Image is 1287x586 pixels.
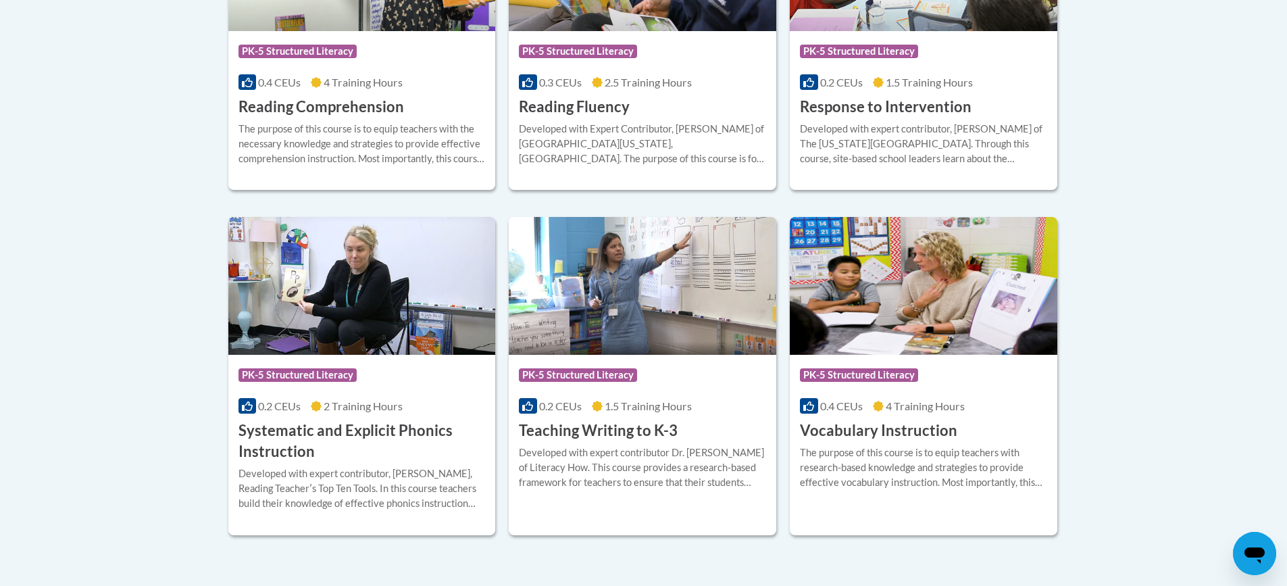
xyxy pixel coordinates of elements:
span: 1.5 Training Hours [886,76,973,89]
div: Developed with expert contributor, [PERSON_NAME] of The [US_STATE][GEOGRAPHIC_DATA]. Through this... [800,122,1047,166]
h3: Reading Fluency [519,97,630,118]
h3: Teaching Writing to K-3 [519,420,678,441]
a: Course LogoPK-5 Structured Literacy0.2 CEUs1.5 Training Hours Teaching Writing to K-3Developed wi... [509,217,776,535]
h3: Reading Comprehension [238,97,404,118]
span: PK-5 Structured Literacy [238,45,357,58]
h3: Systematic and Explicit Phonics Instruction [238,420,486,462]
span: 1.5 Training Hours [605,399,692,412]
img: Course Logo [509,217,776,355]
a: Course LogoPK-5 Structured Literacy0.2 CEUs2 Training Hours Systematic and Explicit Phonics Instr... [228,217,496,535]
div: Developed with Expert Contributor, [PERSON_NAME] of [GEOGRAPHIC_DATA][US_STATE], [GEOGRAPHIC_DATA... [519,122,766,166]
span: 0.2 CEUs [820,76,863,89]
div: Developed with expert contributor, [PERSON_NAME], Reading Teacherʹs Top Ten Tools. In this course... [238,466,486,511]
div: Developed with expert contributor Dr. [PERSON_NAME] of Literacy How. This course provides a resea... [519,445,766,490]
span: 0.3 CEUs [539,76,582,89]
img: Course Logo [228,217,496,355]
div: The purpose of this course is to equip teachers with the necessary knowledge and strategies to pr... [238,122,486,166]
span: PK-5 Structured Literacy [800,45,918,58]
span: PK-5 Structured Literacy [519,368,637,382]
span: 0.2 CEUs [258,399,301,412]
span: 2.5 Training Hours [605,76,692,89]
span: PK-5 Structured Literacy [519,45,637,58]
img: Course Logo [790,217,1057,355]
iframe: Button to launch messaging window [1233,532,1276,575]
h3: Vocabulary Instruction [800,420,957,441]
span: 4 Training Hours [324,76,403,89]
span: 2 Training Hours [324,399,403,412]
span: 0.2 CEUs [539,399,582,412]
span: 4 Training Hours [886,399,965,412]
a: Course LogoPK-5 Structured Literacy0.4 CEUs4 Training Hours Vocabulary InstructionThe purpose of ... [790,217,1057,535]
span: 0.4 CEUs [820,399,863,412]
span: PK-5 Structured Literacy [800,368,918,382]
div: The purpose of this course is to equip teachers with research-based knowledge and strategies to p... [800,445,1047,490]
span: 0.4 CEUs [258,76,301,89]
h3: Response to Intervention [800,97,971,118]
span: PK-5 Structured Literacy [238,368,357,382]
